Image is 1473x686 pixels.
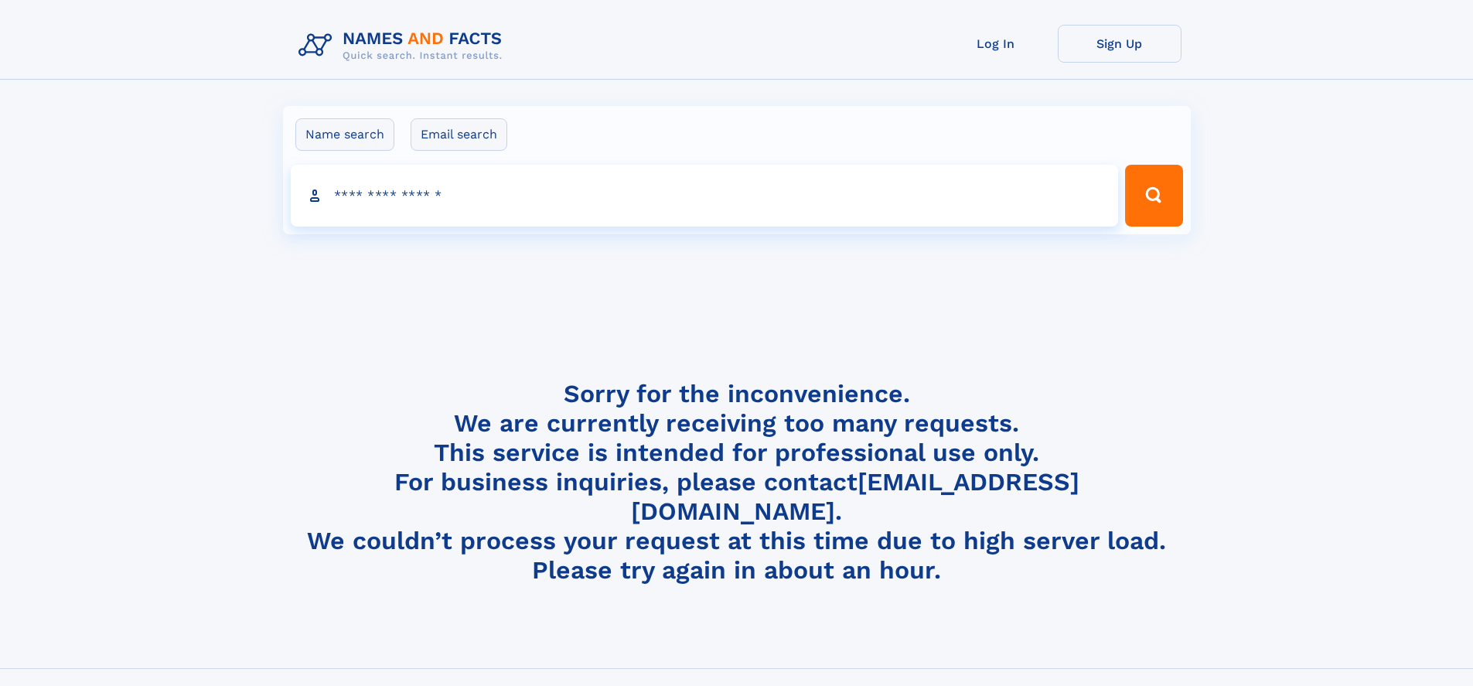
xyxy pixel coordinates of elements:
[411,118,507,151] label: Email search
[631,467,1079,526] a: [EMAIL_ADDRESS][DOMAIN_NAME]
[292,25,515,67] img: Logo Names and Facts
[1058,25,1181,63] a: Sign Up
[292,379,1181,585] h4: Sorry for the inconvenience. We are currently receiving too many requests. This service is intend...
[291,165,1119,227] input: search input
[1125,165,1182,227] button: Search Button
[295,118,394,151] label: Name search
[934,25,1058,63] a: Log In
